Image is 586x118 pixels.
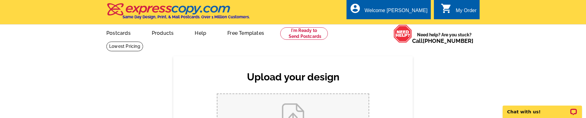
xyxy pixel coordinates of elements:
[412,32,477,44] span: Need help? Are you stuck?
[441,3,452,14] i: shopping_cart
[211,71,375,83] h2: Upload your design
[96,25,141,40] a: Postcards
[217,25,274,40] a: Free Templates
[499,98,586,118] iframe: LiveChat chat widget
[350,3,361,14] i: account_circle
[412,38,473,44] span: Call
[106,7,250,19] a: Same Day Design, Print, & Mail Postcards. Over 1 Million Customers.
[441,7,477,15] a: shopping_cart My Order
[456,8,477,16] div: My Order
[393,25,412,43] img: help
[123,15,250,19] h4: Same Day Design, Print, & Mail Postcards. Over 1 Million Customers.
[365,8,427,16] div: Welcome [PERSON_NAME]
[185,25,216,40] a: Help
[142,25,184,40] a: Products
[423,38,473,44] a: [PHONE_NUMBER]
